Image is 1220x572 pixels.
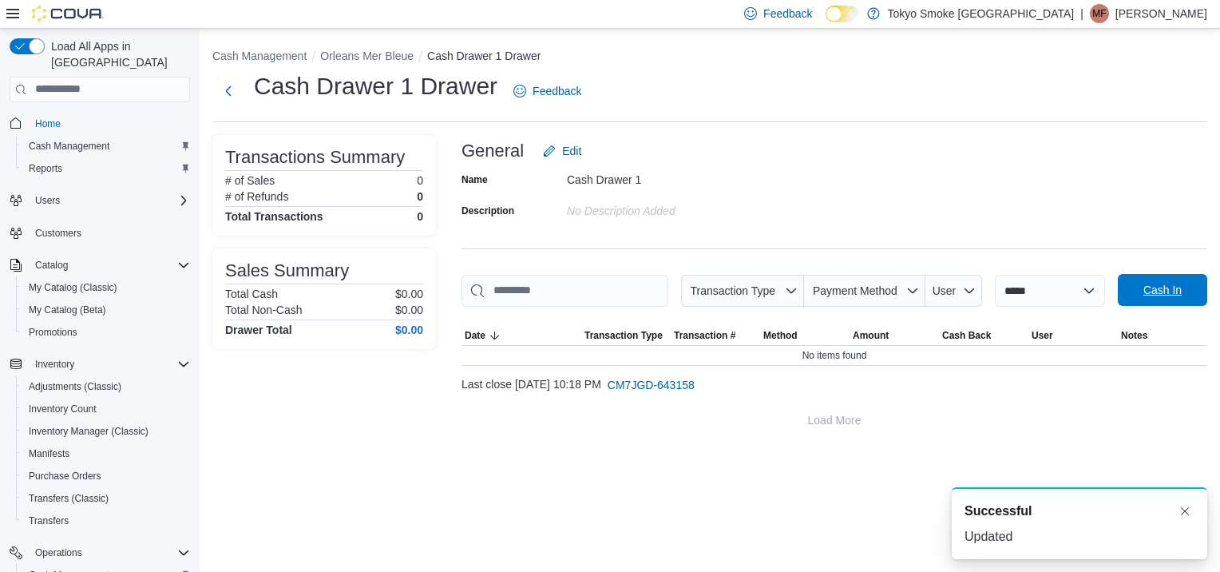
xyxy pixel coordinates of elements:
[225,190,288,203] h6: # of Refunds
[29,492,109,505] span: Transfers (Classic)
[212,50,307,62] button: Cash Management
[45,38,190,70] span: Load All Apps in [GEOGRAPHIC_DATA]
[29,543,190,562] span: Operations
[22,300,190,320] span: My Catalog (Beta)
[925,275,982,307] button: User
[465,329,485,342] span: Date
[395,304,423,316] p: $0.00
[29,403,97,415] span: Inventory Count
[35,546,82,559] span: Operations
[853,329,889,342] span: Amount
[35,227,81,240] span: Customers
[16,420,196,443] button: Inventory Manager (Classic)
[22,467,108,486] a: Purchase Orders
[417,174,423,187] p: 0
[507,75,588,107] a: Feedback
[29,191,66,210] button: Users
[16,157,196,180] button: Reports
[225,288,278,300] h6: Total Cash
[601,369,701,401] button: CM7JGD-643158
[22,377,128,396] a: Adjustments (Classic)
[1118,274,1207,306] button: Cash In
[29,162,62,175] span: Reports
[29,355,190,374] span: Inventory
[826,6,859,22] input: Dark Mode
[760,326,850,345] button: Method
[29,256,74,275] button: Catalog
[1118,326,1207,345] button: Notes
[3,542,196,564] button: Operations
[225,174,275,187] h6: # of Sales
[22,300,113,320] a: My Catalog (Beta)
[802,349,867,362] span: No items found
[22,511,190,530] span: Transfers
[461,275,668,307] input: This is a search bar. As you type, the results lower in the page will automatically filter.
[608,377,695,393] span: CM7JGD-643158
[461,205,514,217] label: Description
[3,254,196,276] button: Catalog
[35,259,68,272] span: Catalog
[804,275,925,307] button: Payment Method
[29,281,117,294] span: My Catalog (Classic)
[888,4,1075,23] p: Tokyo Smoke [GEOGRAPHIC_DATA]
[22,489,115,508] a: Transfers (Classic)
[1032,329,1053,342] span: User
[225,210,323,223] h4: Total Transactions
[427,50,541,62] button: Cash Drawer 1 Drawer
[461,404,1207,436] button: Load More
[942,329,991,342] span: Cash Back
[22,137,116,156] a: Cash Management
[939,326,1028,345] button: Cash Back
[29,223,190,243] span: Customers
[763,329,798,342] span: Method
[29,514,69,527] span: Transfers
[850,326,939,345] button: Amount
[29,543,89,562] button: Operations
[533,83,581,99] span: Feedback
[965,502,1032,521] span: Successful
[933,284,957,297] span: User
[225,324,292,336] h4: Drawer Total
[1092,4,1106,23] span: MF
[254,70,497,102] h1: Cash Drawer 1 Drawer
[3,112,196,135] button: Home
[584,329,663,342] span: Transaction Type
[29,224,88,243] a: Customers
[461,141,524,161] h3: General
[763,6,812,22] span: Feedback
[22,323,84,342] a: Promotions
[3,221,196,244] button: Customers
[674,329,735,342] span: Transaction #
[225,304,303,316] h6: Total Non-Cash
[567,198,781,217] div: No Description added
[22,399,190,419] span: Inventory Count
[16,510,196,532] button: Transfers
[1115,4,1207,23] p: [PERSON_NAME]
[35,194,60,207] span: Users
[22,444,76,463] a: Manifests
[1121,329,1147,342] span: Notes
[671,326,760,345] button: Transaction #
[965,527,1194,546] div: Updated
[22,377,190,396] span: Adjustments (Classic)
[22,159,190,178] span: Reports
[461,369,1207,401] div: Last close [DATE] 10:18 PM
[29,191,190,210] span: Users
[29,355,81,374] button: Inventory
[808,412,862,428] span: Load More
[29,470,101,483] span: Purchase Orders
[29,447,69,460] span: Manifests
[417,190,423,203] p: 0
[22,323,190,342] span: Promotions
[22,278,190,297] span: My Catalog (Classic)
[29,425,149,438] span: Inventory Manager (Classic)
[35,117,61,130] span: Home
[16,375,196,398] button: Adjustments (Classic)
[29,256,190,275] span: Catalog
[29,304,106,316] span: My Catalog (Beta)
[16,299,196,321] button: My Catalog (Beta)
[35,358,74,371] span: Inventory
[461,326,581,345] button: Date
[16,321,196,344] button: Promotions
